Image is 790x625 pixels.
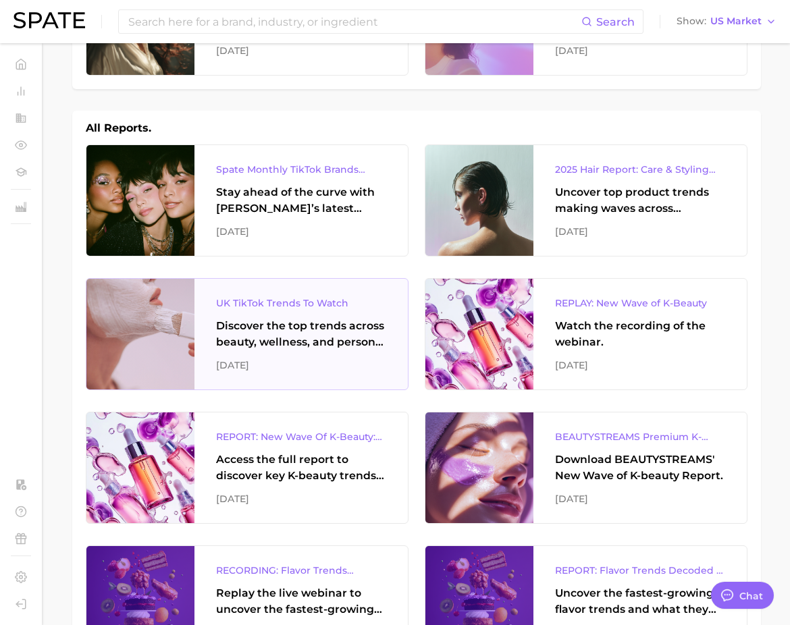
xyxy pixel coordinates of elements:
div: Uncover top product trends making waves across platforms — along with key insights into benefits,... [555,184,725,217]
div: [DATE] [555,43,725,59]
div: Spate Monthly TikTok Brands Tracker [216,161,386,178]
h1: All Reports. [86,120,151,136]
div: RECORDING: Flavor Trends Decoded - What's New & What's Next According to TikTok & Google [216,562,386,578]
div: Download BEAUTYSTREAMS' New Wave of K-beauty Report. [555,452,725,484]
div: Stay ahead of the curve with [PERSON_NAME]’s latest monthly tracker, spotlighting the fastest-gro... [216,184,386,217]
span: Search [596,16,635,28]
span: Show [677,18,706,25]
div: 2025 Hair Report: Care & Styling Products [555,161,725,178]
a: REPORT: New Wave Of K-Beauty: [GEOGRAPHIC_DATA]’s Trending Innovations In Skincare & Color Cosmet... [86,412,409,524]
a: BEAUTYSTREAMS Premium K-beauty Trends ReportDownload BEAUTYSTREAMS' New Wave of K-beauty Report.[... [425,412,747,524]
div: Uncover the fastest-growing flavor trends and what they signal about evolving consumer tastes. [555,585,725,618]
div: [DATE] [216,491,386,507]
div: Replay the live webinar to uncover the fastest-growing flavor trends and what they signal about e... [216,585,386,618]
div: [DATE] [216,223,386,240]
a: REPLAY: New Wave of K-BeautyWatch the recording of the webinar.[DATE] [425,278,747,390]
a: 2025 Hair Report: Care & Styling ProductsUncover top product trends making waves across platforms... [425,144,747,256]
div: [DATE] [555,223,725,240]
div: [DATE] [555,491,725,507]
div: [DATE] [216,43,386,59]
div: BEAUTYSTREAMS Premium K-beauty Trends Report [555,429,725,445]
a: Log out. Currently logged in with e-mail ameera.masud@digitas.com. [11,594,31,614]
div: REPORT: New Wave Of K-Beauty: [GEOGRAPHIC_DATA]’s Trending Innovations In Skincare & Color Cosmetics [216,429,386,445]
div: [DATE] [555,357,725,373]
button: ShowUS Market [673,13,780,30]
div: Watch the recording of the webinar. [555,318,725,350]
input: Search here for a brand, industry, or ingredient [127,10,581,33]
div: Discover the top trends across beauty, wellness, and personal care on TikTok [GEOGRAPHIC_DATA]. [216,318,386,350]
a: Spate Monthly TikTok Brands TrackerStay ahead of the curve with [PERSON_NAME]’s latest monthly tr... [86,144,409,256]
div: REPLAY: New Wave of K-Beauty [555,295,725,311]
div: Access the full report to discover key K-beauty trends influencing [DATE] beauty market [216,452,386,484]
span: US Market [710,18,762,25]
div: UK TikTok Trends To Watch [216,295,386,311]
div: [DATE] [216,357,386,373]
div: REPORT: Flavor Trends Decoded - What's New & What's Next According to TikTok & Google [555,562,725,578]
a: UK TikTok Trends To WatchDiscover the top trends across beauty, wellness, and personal care on Ti... [86,278,409,390]
img: SPATE [14,12,85,28]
